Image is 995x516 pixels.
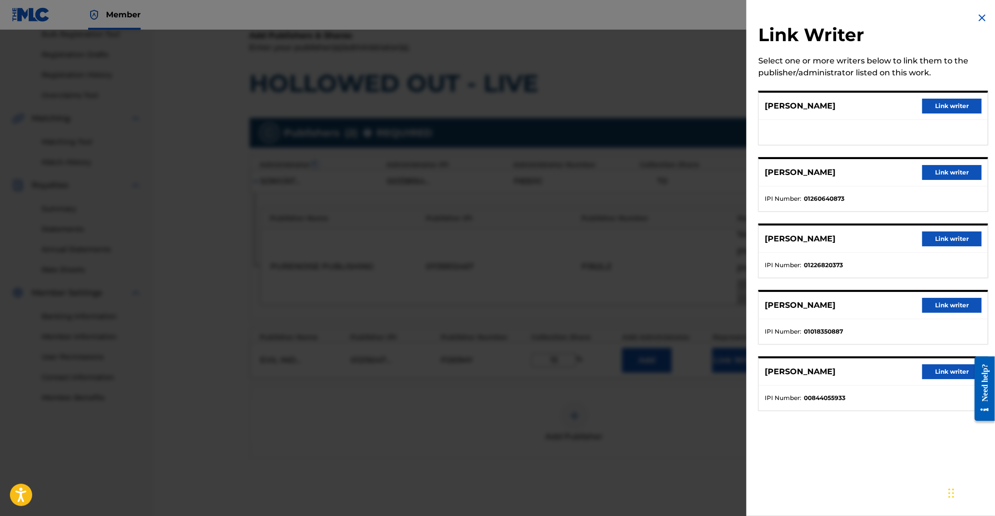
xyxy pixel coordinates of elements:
[804,194,844,203] strong: 01260640873
[804,261,843,270] strong: 01226820373
[12,7,50,22] img: MLC Logo
[758,24,988,49] h2: Link Writer
[967,348,995,428] iframe: Resource Center
[922,364,982,379] button: Link writer
[88,9,100,21] img: Top Rightsholder
[922,231,982,246] button: Link writer
[765,167,836,178] p: [PERSON_NAME]
[765,194,801,203] span: IPI Number :
[106,9,141,20] span: Member
[765,261,801,270] span: IPI Number :
[922,165,982,180] button: Link writer
[758,55,988,79] div: Select one or more writers below to link them to the publisher/administrator listed on this work.
[765,327,801,336] span: IPI Number :
[945,468,995,516] iframe: Chat Widget
[804,327,843,336] strong: 01018350887
[765,233,836,245] p: [PERSON_NAME]
[922,298,982,313] button: Link writer
[765,299,836,311] p: [PERSON_NAME]
[765,366,836,378] p: [PERSON_NAME]
[922,99,982,114] button: Link writer
[765,394,801,402] span: IPI Number :
[948,478,954,508] div: Drag
[804,394,845,402] strong: 00844055933
[765,100,836,112] p: [PERSON_NAME]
